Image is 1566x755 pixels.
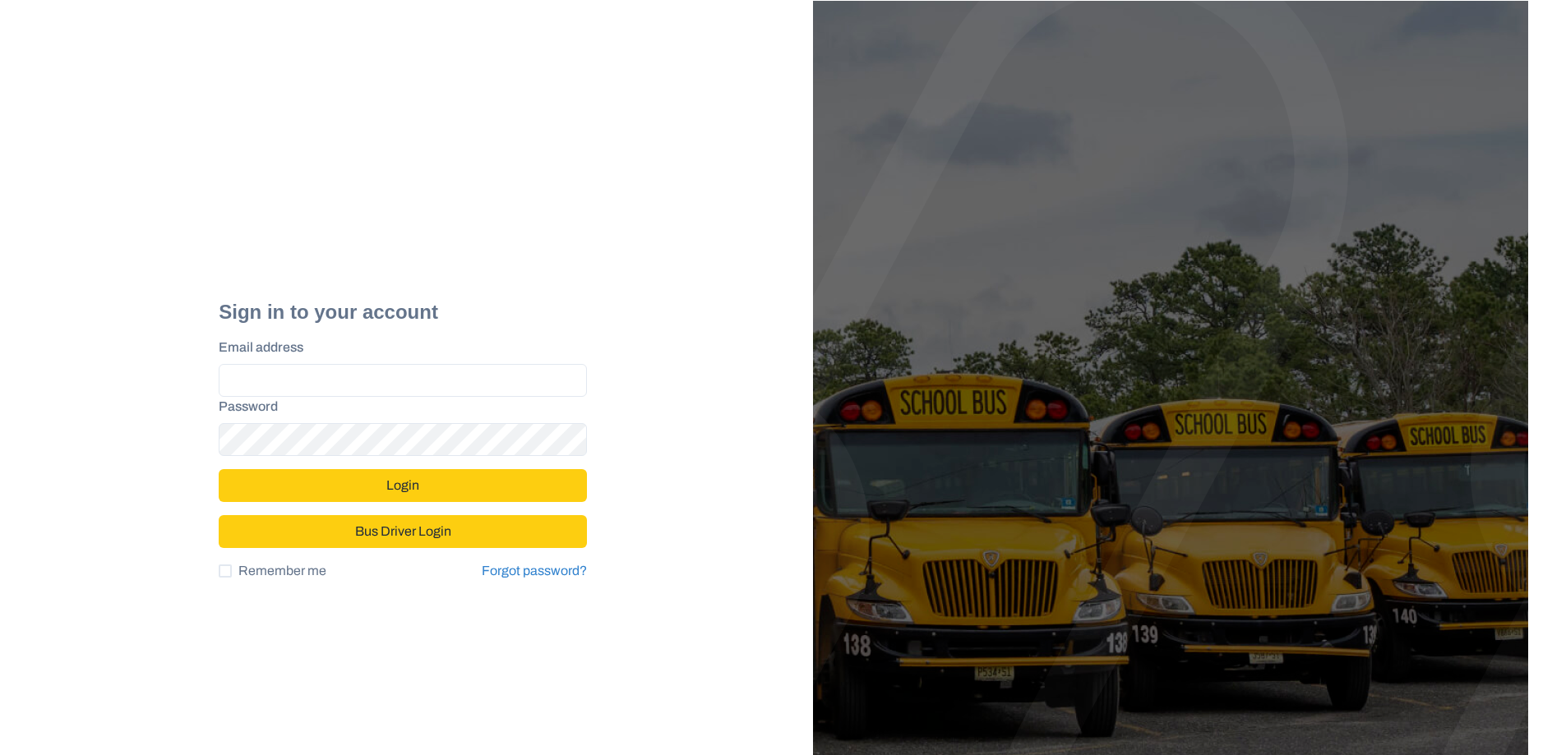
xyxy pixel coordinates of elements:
a: Forgot password? [482,564,587,578]
label: Password [219,397,577,417]
button: Login [219,469,587,502]
a: Bus Driver Login [219,517,587,531]
h2: Sign in to your account [219,301,587,325]
label: Email address [219,338,577,357]
button: Bus Driver Login [219,515,587,548]
span: Remember me [238,561,326,581]
a: Forgot password? [482,561,587,581]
